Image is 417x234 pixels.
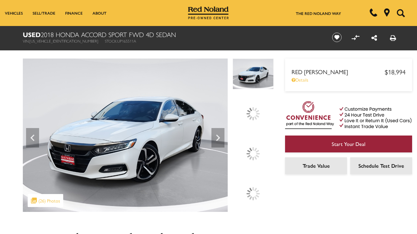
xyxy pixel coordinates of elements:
[188,9,229,15] a: Red Noland Pre-Owned
[117,38,136,44] span: UP165511A
[105,38,117,44] span: Stock:
[292,76,406,83] a: Details
[351,32,360,42] button: Compare vehicle
[332,140,366,148] span: Start Your Deal
[23,31,321,38] h1: 2018 Honda Accord Sport FWD 4D Sedan
[296,10,341,16] a: The Red Noland Way
[303,162,330,169] span: Trade Value
[358,162,404,169] span: Schedule Test Drive
[285,136,412,152] a: Start Your Deal
[285,157,347,174] a: Trade Value
[23,30,41,39] strong: Used
[23,58,228,212] img: Used 2018 Platinum White Pearl Honda Sport image 1
[292,68,385,76] span: Red [PERSON_NAME]
[188,6,229,19] img: Red Noland Pre-Owned
[394,0,407,26] button: Open the search field
[371,33,377,42] a: Share this Used 2018 Honda Accord Sport FWD 4D Sedan
[29,38,98,44] span: [US_VEHICLE_IDENTIFICATION_NUMBER]
[385,67,406,76] span: $18,994
[350,157,412,174] a: Schedule Test Drive
[390,33,396,42] a: Print this Used 2018 Honda Accord Sport FWD 4D Sedan
[292,67,406,76] a: Red [PERSON_NAME] $18,994
[28,194,63,207] div: (26) Photos
[330,32,344,43] button: Save vehicle
[233,58,274,89] img: Used 2018 Platinum White Pearl Honda Sport image 1
[23,38,29,44] span: VIN:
